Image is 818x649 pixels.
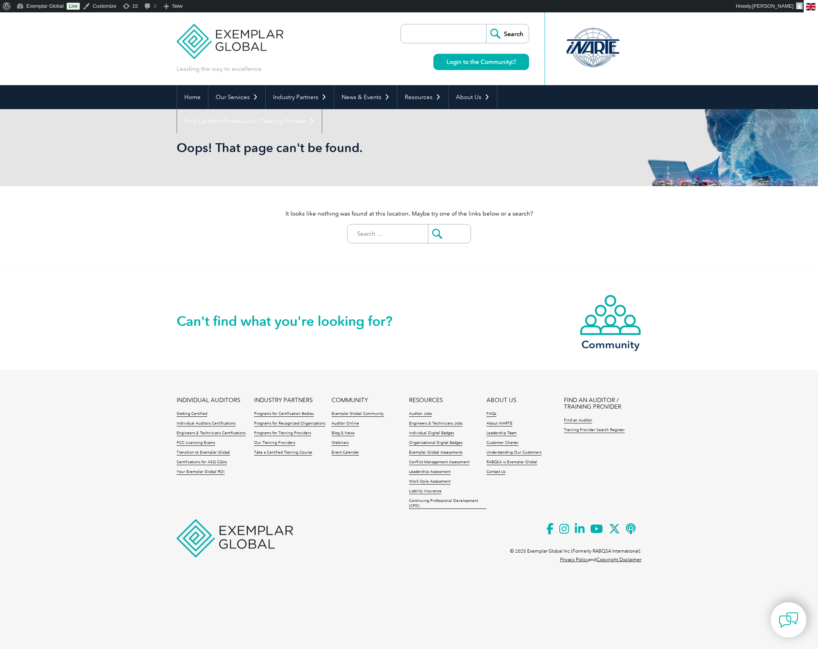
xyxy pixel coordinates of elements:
input: Search [486,24,529,43]
a: Engineers & Technicians Certifications [177,431,246,436]
a: Individual Auditors Certifications [177,421,235,426]
a: RESOURCES [409,397,443,404]
a: About Us [449,85,497,109]
h3: Community [579,340,641,349]
a: INDUSTRY PARTNERS [254,397,313,404]
a: Take a Certified Training Course [254,450,312,455]
a: Work Style Assessment [409,479,450,485]
a: RABQSA is Exemplar Global [486,460,537,465]
p: © 2025 Exemplar Global Inc (Formerly RABQSA International). [510,547,641,555]
a: Our Services [208,85,265,109]
img: Exemplar Global [177,12,283,59]
a: Industry Partners [266,85,334,109]
a: Copyright Disclaimer [596,557,641,562]
a: INDIVIDUAL AUDITORS [177,397,240,404]
a: Auditor Jobs [409,411,432,417]
a: Blog & News [332,431,354,436]
a: Resources [397,85,448,109]
a: ABOUT US [486,397,516,404]
img: icon-community.webp [579,294,641,336]
a: Leadership Team [486,431,517,436]
a: Leadership Assessment [409,469,450,475]
a: Find an Auditor [564,418,592,423]
a: Conflict Management Assessment [409,460,469,465]
a: Customer Charter [486,440,519,446]
a: Live [67,3,80,10]
a: Training Provider Search Register [564,428,625,433]
a: Community [579,294,641,349]
a: Exemplar Global Assessments [409,450,462,455]
span: [PERSON_NAME] [752,3,794,9]
a: Certifications for ASQ CQAs [177,460,227,465]
a: FCC Licensing Exams [177,440,215,446]
a: Exemplar Global Community [332,411,384,417]
img: contact-chat.png [779,610,798,630]
a: News & Events [334,85,397,109]
a: Programs for Recognized Organizations [254,421,325,426]
a: Contact Us [486,469,505,475]
a: Individual Digital Badges [409,431,454,436]
a: Transition to Exemplar Global [177,450,230,455]
a: COMMUNITY [332,397,368,404]
a: About iNARTE [486,421,512,426]
a: Getting Certified [177,411,207,417]
a: Home [177,85,208,109]
a: Continuing Professional Development (CPD) [409,498,486,509]
a: Programs for Certification Bodies [254,411,314,417]
p: and [560,555,641,564]
h1: Oops! That page can't be found. [177,140,474,155]
img: Exemplar Global [177,519,293,557]
a: FAQs [486,411,496,417]
a: Login to the Community [433,54,529,70]
p: It looks like nothing was found at this location. Maybe try one of the links below or a search? [177,209,641,218]
a: Your Exemplar Global ROI [177,469,225,475]
a: Our Training Providers [254,440,295,446]
a: Engineers & Technicians Jobs [409,421,462,426]
a: Organizational Digital Badges [409,440,462,446]
img: open_square.png [512,60,516,64]
input: Submit [428,224,471,243]
h2: Can't find what you're looking for? [177,315,409,327]
a: Programs for Training Providers [254,431,311,436]
a: Liability Insurance [409,489,442,494]
a: Auditor Online [332,421,359,426]
img: en [806,3,816,10]
a: Webinars [332,440,349,446]
a: Event Calendar [332,450,359,455]
a: FIND AN AUDITOR / TRAINING PROVIDER [564,397,641,410]
p: Leading the way to excellence [177,65,261,73]
a: Find Certified Professional / Training Provider [177,109,322,133]
a: Understanding Our Customers [486,450,541,455]
a: Privacy Policy [560,557,588,562]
